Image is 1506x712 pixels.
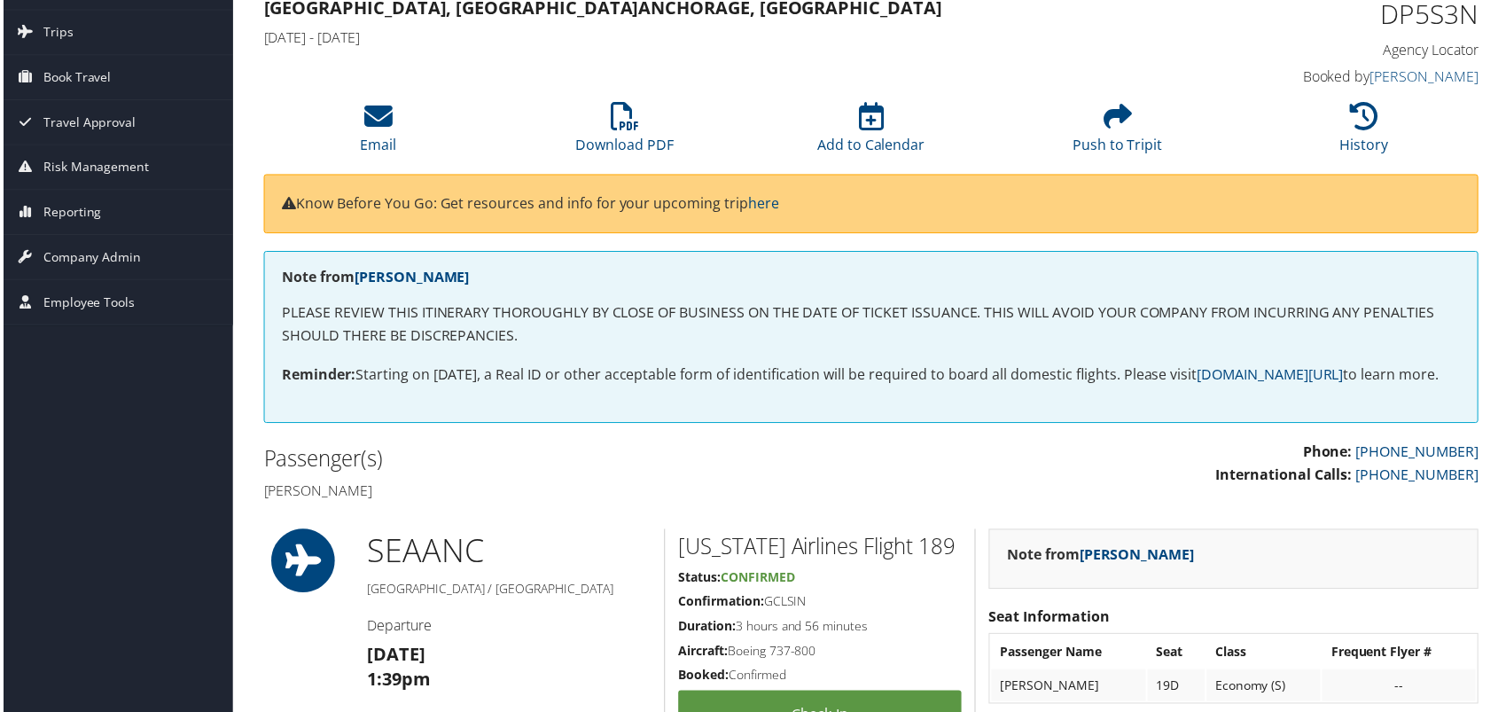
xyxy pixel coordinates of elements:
[365,583,651,600] h5: [GEOGRAPHIC_DATA] / [GEOGRAPHIC_DATA]
[365,645,424,669] strong: [DATE]
[1209,638,1324,670] th: Class
[1306,443,1355,463] strong: Phone:
[678,620,736,637] strong: Duration:
[1334,680,1471,696] div: --
[1199,366,1346,386] a: [DOMAIN_NAME][URL]
[1359,466,1482,486] a: [PHONE_NUMBER]
[678,669,729,685] strong: Booked:
[678,595,963,613] h5: GCLSIN
[678,645,963,662] h5: Boeing 737-800
[365,669,429,693] strong: 1:39pm
[748,194,779,214] a: here
[678,669,963,686] h5: Confirmed
[353,268,468,287] a: [PERSON_NAME]
[280,193,1463,216] p: Know Before You Go: Get resources and info for your upcoming trip
[678,571,721,588] strong: Status:
[280,302,1463,348] p: PLEASE REVIEW THIS ITINERARY THOROUGHLY BY CLOSE OF BUSINESS ON THE DATE OF TICKET ISSUANCE. THIS...
[1209,672,1324,704] td: Economy (S)
[1197,67,1482,86] h4: Booked by
[678,534,963,564] h2: [US_STATE] Airlines Flight 189
[1343,112,1392,154] a: History
[40,55,108,99] span: Book Travel
[40,236,138,280] span: Company Admin
[1359,443,1482,463] a: [PHONE_NUMBER]
[721,571,795,588] span: Confirmed
[40,281,132,325] span: Employee Tools
[1081,547,1197,567] a: [PERSON_NAME]
[358,112,394,154] a: Email
[1325,638,1479,670] th: Frequent Flyer #
[993,638,1148,670] th: Passenger Name
[1218,466,1355,486] strong: International Calls:
[990,609,1112,629] strong: Seat Information
[261,27,1170,47] h4: [DATE] - [DATE]
[1373,67,1482,86] a: [PERSON_NAME]
[678,645,728,661] strong: Aircraft:
[40,145,146,190] span: Risk Management
[261,445,859,475] h2: Passenger(s)
[40,10,70,54] span: Trips
[817,112,925,154] a: Add to Calendar
[40,191,98,235] span: Reporting
[1197,40,1482,59] h4: Agency Locator
[678,620,963,638] h5: 3 hours and 56 minutes
[1074,112,1165,154] a: Push to Tripit
[280,366,354,386] strong: Reminder:
[993,672,1148,704] td: [PERSON_NAME]
[1150,638,1207,670] th: Seat
[1009,547,1197,567] strong: Note from
[40,100,133,145] span: Travel Approval
[365,531,651,575] h1: SEA ANC
[678,595,764,612] strong: Confirmation:
[280,365,1463,388] p: Starting on [DATE], a Real ID or other acceptable form of identification will be required to boar...
[1150,672,1207,704] td: 19D
[365,618,651,638] h4: Departure
[575,112,674,154] a: Download PDF
[261,482,859,502] h4: [PERSON_NAME]
[280,268,468,287] strong: Note from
